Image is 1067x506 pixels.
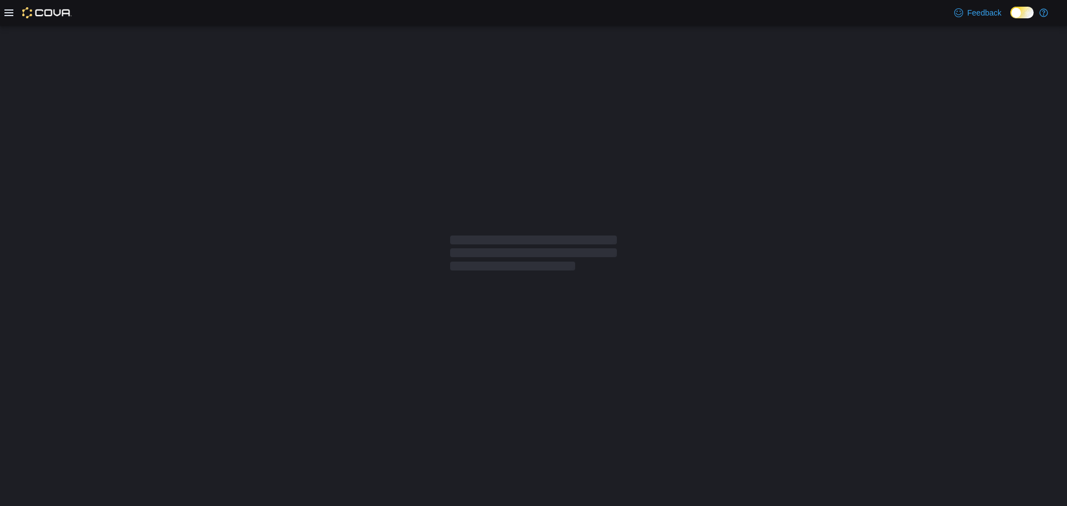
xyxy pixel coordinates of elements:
span: Feedback [968,7,1001,18]
span: Loading [450,238,617,273]
img: Cova [22,7,72,18]
a: Feedback [950,2,1006,24]
input: Dark Mode [1010,7,1034,18]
